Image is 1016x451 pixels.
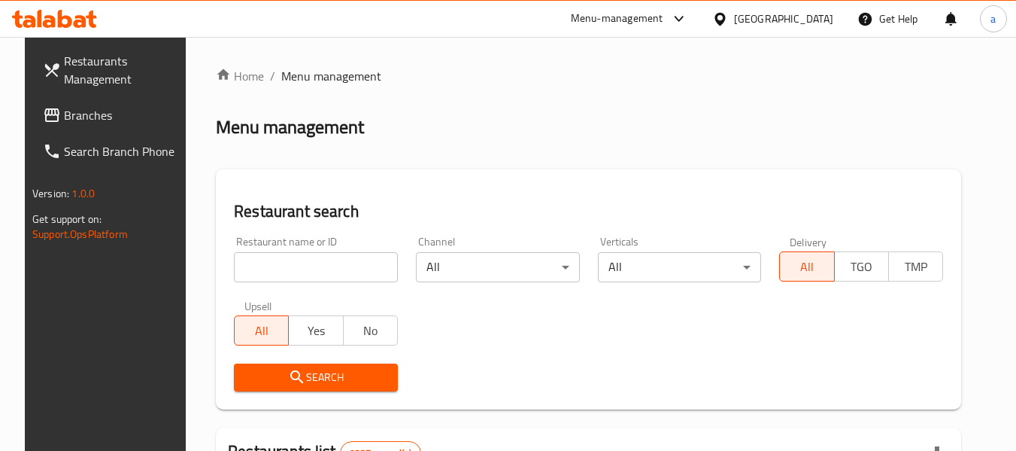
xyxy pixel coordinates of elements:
[234,364,398,392] button: Search
[64,52,183,88] span: Restaurants Management
[990,11,996,27] span: a
[64,142,183,160] span: Search Branch Phone
[888,251,943,282] button: TMP
[841,256,883,278] span: TGO
[216,67,264,85] a: Home
[31,133,195,169] a: Search Branch Phone
[281,67,381,85] span: Menu management
[216,67,961,85] nav: breadcrumb
[895,256,937,278] span: TMP
[234,200,943,223] h2: Restaurant search
[32,184,69,203] span: Version:
[32,224,128,244] a: Support.OpsPlatform
[295,320,337,342] span: Yes
[71,184,95,203] span: 1.0.0
[32,209,102,229] span: Get support on:
[734,11,833,27] div: [GEOGRAPHIC_DATA]
[779,251,834,282] button: All
[416,252,580,282] div: All
[571,10,663,28] div: Menu-management
[786,256,828,278] span: All
[288,315,343,346] button: Yes
[64,106,183,124] span: Branches
[343,315,398,346] button: No
[598,252,762,282] div: All
[244,300,272,311] label: Upsell
[270,67,275,85] li: /
[246,368,386,387] span: Search
[31,43,195,97] a: Restaurants Management
[790,236,827,247] label: Delivery
[234,252,398,282] input: Search for restaurant name or ID..
[834,251,889,282] button: TGO
[216,115,364,139] h2: Menu management
[234,315,289,346] button: All
[31,97,195,133] a: Branches
[241,320,283,342] span: All
[350,320,392,342] span: No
